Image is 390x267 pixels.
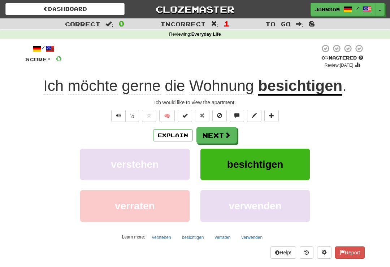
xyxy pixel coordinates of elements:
[80,190,190,222] button: verraten
[200,149,310,180] button: besichtigen
[247,110,261,122] button: Edit sentence (alt+d)
[211,232,234,243] button: verraten
[237,232,266,243] button: verwenden
[153,129,193,141] button: Explain
[80,149,190,180] button: verstehen
[315,6,340,13] span: Johnsam
[105,21,113,27] span: :
[25,56,51,62] span: Score:
[320,55,365,61] div: Mastered
[111,159,159,170] span: verstehen
[122,235,145,240] small: Learn more:
[191,32,221,37] strong: Everyday Life
[115,200,155,211] span: verraten
[125,110,139,122] button: ½
[309,19,315,28] span: 8
[264,110,279,122] button: Add to collection (alt+a)
[148,232,175,243] button: verstehen
[122,77,160,95] span: gerne
[142,110,156,122] button: Favorite sentence (alt+f)
[265,20,291,27] span: To go
[68,77,118,95] span: möchte
[56,54,62,63] span: 0
[311,3,376,16] a: Johnsam /
[178,110,192,122] button: Set this sentence to 100% Mastered (alt+m)
[356,6,359,11] span: /
[159,110,175,122] button: 🧠
[118,19,125,28] span: 0
[325,63,354,68] small: Review: [DATE]
[196,127,237,144] button: Next
[65,20,100,27] span: Correct
[5,3,125,15] a: Dashboard
[335,246,365,259] button: Report
[160,20,206,27] span: Incorrect
[227,159,283,170] span: besichtigen
[270,246,296,259] button: Help!
[25,44,62,53] div: /
[211,21,219,27] span: :
[229,200,282,211] span: verwenden
[195,110,209,122] button: Reset to 0% Mastered (alt+r)
[321,55,329,61] span: 0 %
[43,77,64,95] span: Ich
[224,19,230,28] span: 1
[178,232,208,243] button: besichtigen
[135,3,255,16] a: Clozemaster
[258,77,342,96] u: besichtigen
[300,246,313,259] button: Round history (alt+y)
[111,110,126,122] button: Play sentence audio (ctl+space)
[165,77,185,95] span: die
[25,99,365,106] div: Ich would like to view the apartment.
[296,21,304,27] span: :
[342,77,347,94] span: .
[230,110,244,122] button: Discuss sentence (alt+u)
[189,77,254,95] span: Wohnung
[110,110,139,122] div: Text-to-speech controls
[212,110,227,122] button: Ignore sentence (alt+i)
[200,190,310,222] button: verwenden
